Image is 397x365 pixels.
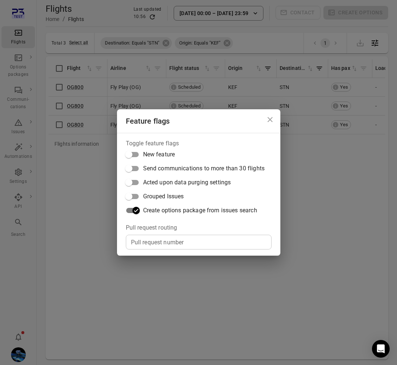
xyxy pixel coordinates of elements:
[143,150,175,159] span: New feature
[126,223,177,232] legend: Pull request routing
[143,192,184,201] span: Grouped Issues
[372,340,390,358] div: Open Intercom Messenger
[126,139,179,148] legend: Toggle feature flags
[143,178,231,187] span: Acted upon data purging settings
[143,164,265,173] span: Send communications to more than 30 flights
[263,112,277,127] button: Close dialog
[143,206,257,215] span: Create options package from issues search
[117,109,280,133] h2: Feature flags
